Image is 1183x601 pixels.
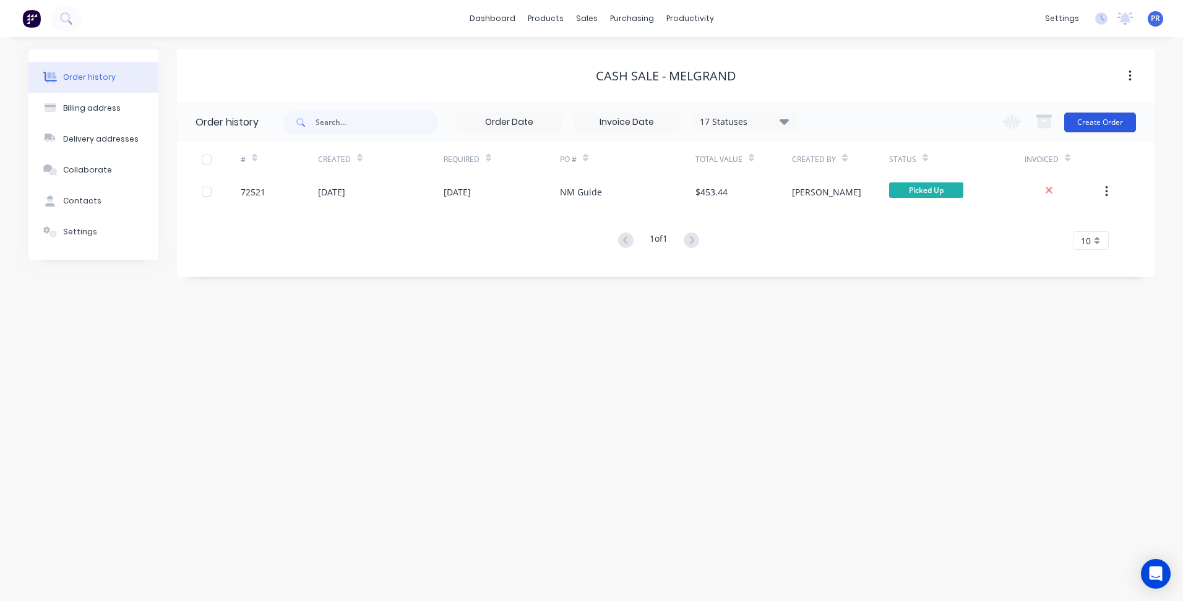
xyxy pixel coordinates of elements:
[463,9,522,28] a: dashboard
[444,142,560,176] div: Required
[889,182,963,198] span: Picked Up
[196,115,259,130] div: Order history
[28,155,158,185] button: Collaborate
[692,115,796,129] div: 17 Statuses
[660,9,720,28] div: productivity
[63,226,97,237] div: Settings
[1039,9,1085,28] div: settings
[792,154,836,165] div: Created By
[695,142,792,176] div: Total Value
[22,9,41,28] img: Factory
[63,134,139,145] div: Delivery addresses
[28,93,158,124] button: Billing address
[444,185,471,198] div: [DATE]
[241,142,318,176] div: #
[889,154,916,165] div: Status
[570,9,604,28] div: sales
[695,154,742,165] div: Total Value
[650,232,668,250] div: 1 of 1
[1151,13,1160,24] span: PR
[316,110,438,135] input: Search...
[63,103,121,114] div: Billing address
[241,185,265,198] div: 72521
[560,154,577,165] div: PO #
[63,72,116,83] div: Order history
[560,142,695,176] div: PO #
[792,142,888,176] div: Created By
[560,185,602,198] div: NM Guide
[792,185,861,198] div: [PERSON_NAME]
[1064,113,1136,132] button: Create Order
[28,124,158,155] button: Delivery addresses
[457,113,561,132] input: Order Date
[889,142,1025,176] div: Status
[522,9,570,28] div: products
[1081,234,1091,247] span: 10
[444,154,480,165] div: Required
[28,185,158,216] button: Contacts
[604,9,660,28] div: purchasing
[318,185,345,198] div: [DATE]
[596,69,736,83] div: Cash Sale - Melgrand
[318,142,444,176] div: Created
[63,164,112,176] div: Collaborate
[28,62,158,93] button: Order history
[63,195,101,207] div: Contacts
[1025,142,1102,176] div: Invoiced
[1141,559,1171,589] div: Open Intercom Messenger
[318,154,351,165] div: Created
[28,216,158,247] button: Settings
[695,185,728,198] div: $453.44
[241,154,246,165] div: #
[1025,154,1059,165] div: Invoiced
[575,113,679,132] input: Invoice Date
